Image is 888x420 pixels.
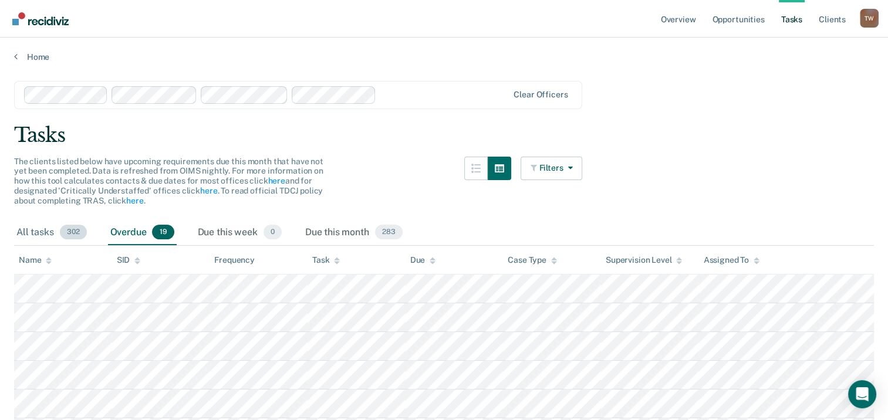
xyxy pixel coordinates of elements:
[14,220,89,246] div: All tasks302
[264,225,282,240] span: 0
[214,255,255,265] div: Frequency
[848,380,876,408] div: Open Intercom Messenger
[312,255,340,265] div: Task
[152,225,174,240] span: 19
[14,52,874,62] a: Home
[521,157,583,180] button: Filters
[108,220,177,246] div: Overdue19
[860,9,879,28] div: T W
[410,255,436,265] div: Due
[14,123,874,147] div: Tasks
[303,220,405,246] div: Due this month283
[117,255,141,265] div: SID
[606,255,683,265] div: Supervision Level
[200,186,217,195] a: here
[12,12,69,25] img: Recidiviz
[60,225,87,240] span: 302
[514,90,568,100] div: Clear officers
[14,157,323,205] span: The clients listed below have upcoming requirements due this month that have not yet been complet...
[508,255,557,265] div: Case Type
[268,176,285,185] a: here
[703,255,759,265] div: Assigned To
[126,196,143,205] a: here
[375,225,403,240] span: 283
[195,220,284,246] div: Due this week0
[860,9,879,28] button: Profile dropdown button
[19,255,52,265] div: Name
